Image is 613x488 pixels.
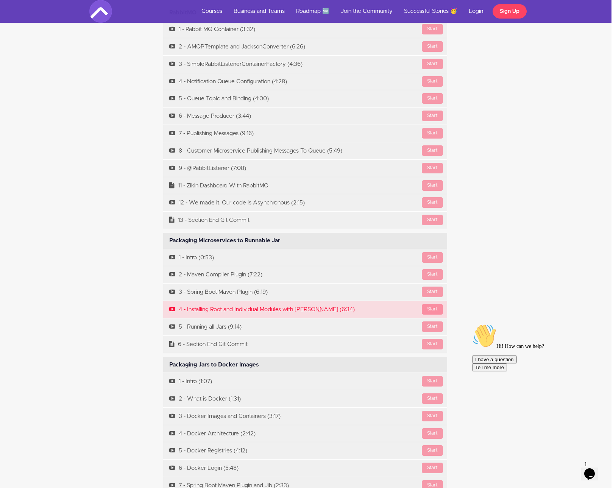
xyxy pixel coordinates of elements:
[163,390,447,407] a: Start2 - What is Docker (1:31)
[422,59,443,69] div: Start
[422,339,443,349] div: Start
[163,233,447,249] div: Packaging Microservices to Runnable Jar
[422,393,443,404] div: Start
[163,373,447,390] a: Start1 - Intro (1:07)
[422,41,443,52] div: Start
[163,90,447,107] a: Start5 - Queue Topic and Binding (4:00)
[422,287,443,297] div: Start
[422,145,443,156] div: Start
[163,284,447,301] a: Start3 - Spring Boot Maven Plugin (6:19)
[3,3,139,51] div: 👋Hi! How can we help?I have a questionTell me more
[163,73,447,90] a: Start4 - Notification Queue Configuration (4:28)
[163,266,447,283] a: Start2 - Maven Compiler Plugin (7:22)
[3,3,27,27] img: :wave:
[3,43,38,51] button: Tell me more
[422,269,443,280] div: Start
[163,177,447,194] a: Start11 - Zikin Dashboard With RabbitMQ
[469,321,605,454] iframe: chat widget
[422,93,443,104] div: Start
[422,428,443,439] div: Start
[422,321,443,332] div: Start
[422,376,443,387] div: Start
[581,458,605,480] iframe: chat widget
[422,463,443,473] div: Start
[422,24,443,34] div: Start
[422,180,443,191] div: Start
[422,304,443,315] div: Start
[163,160,447,177] a: Start9 - @RabbitListener (7:08)
[422,163,443,173] div: Start
[422,111,443,121] div: Start
[163,249,447,266] a: Start1 - Intro (0:53)
[422,411,443,421] div: Start
[163,408,447,425] a: Start3 - Docker Images and Containers (3:17)
[163,301,447,318] a: Start4 - Installing Root and Individual Modules with [PERSON_NAME] (6:34)
[422,445,443,456] div: Start
[163,318,447,335] a: Start5 - Running all Jars (9:14)
[163,212,447,229] a: Start13 - Section End Git Commit
[163,108,447,125] a: Start6 - Message Producer (3:44)
[163,142,447,159] a: Start8 - Customer Microservice Publishing Messages To Queue (5:49)
[163,125,447,142] a: Start7 - Publishing Messages (9:16)
[3,35,48,43] button: I have a question
[163,460,447,477] a: Start6 - Docker Login (5:48)
[422,76,443,87] div: Start
[163,21,447,38] a: Start1 - Rabbit MQ Container (3:32)
[163,56,447,73] a: Start3 - SimpleRabbitListenerContainerFactory (4:36)
[422,197,443,208] div: Start
[422,252,443,263] div: Start
[3,23,75,28] span: Hi! How can we help?
[422,215,443,225] div: Start
[163,442,447,459] a: Start5 - Docker Registries (4:12)
[163,425,447,442] a: Start4 - Docker Architecture (2:42)
[163,194,447,211] a: Start12 - We made it. Our code is Asynchronous (2:15)
[163,336,447,353] a: Start6 - Section End Git Commit
[163,357,447,373] div: Packaging Jars to Docker Images
[163,38,447,55] a: Start2 - AMQPTemplate and JacksonConverter (6:26)
[493,4,527,19] a: Sign Up
[422,128,443,139] div: Start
